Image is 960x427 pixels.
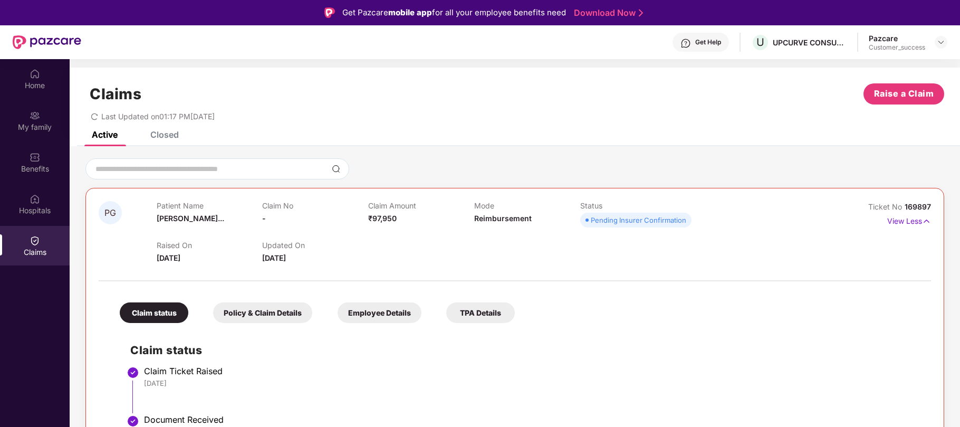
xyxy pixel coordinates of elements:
a: Download Now [574,7,640,18]
div: Policy & Claim Details [213,302,312,323]
span: [PERSON_NAME]... [157,214,224,223]
span: - [262,214,266,223]
img: svg+xml;base64,PHN2ZyB4bWxucz0iaHR0cDovL3d3dy53My5vcmcvMjAwMC9zdmciIHdpZHRoPSIxNyIgaGVpZ2h0PSIxNy... [922,215,931,227]
img: Stroke [639,7,643,18]
span: [DATE] [157,253,180,262]
p: Patient Name [157,201,263,210]
span: redo [91,112,98,121]
img: New Pazcare Logo [13,35,81,49]
div: Pazcare [869,33,925,43]
p: Claim Amount [368,201,474,210]
button: Raise a Claim [863,83,944,105]
div: [DATE] [144,378,920,388]
p: Updated On [262,241,368,250]
div: Closed [150,129,179,140]
div: Get Pazcare for all your employee benefits need [342,6,566,19]
p: Raised On [157,241,263,250]
p: Status [580,201,686,210]
strong: mobile app [388,7,432,17]
span: Reimbursement [474,214,532,223]
div: Customer_success [869,43,925,52]
span: Ticket No [868,202,905,211]
span: Raise a Claim [874,87,934,100]
img: svg+xml;base64,PHN2ZyBpZD0iU3RlcC1Eb25lLTMyeDMyIiB4bWxucz0iaHR0cDovL3d3dy53My5vcmcvMjAwMC9zdmciIH... [127,366,139,379]
div: Employee Details [338,302,421,323]
div: Active [92,129,118,140]
p: Mode [474,201,580,210]
img: svg+xml;base64,PHN2ZyBpZD0iSGVscC0zMngzMiIgeG1sbnM9Imh0dHA6Ly93d3cudzMub3JnLzIwMDAvc3ZnIiB3aWR0aD... [680,38,691,49]
img: svg+xml;base64,PHN2ZyBpZD0iSG9zcGl0YWxzIiB4bWxucz0iaHR0cDovL3d3dy53My5vcmcvMjAwMC9zdmciIHdpZHRoPS... [30,194,40,204]
div: Pending Insurer Confirmation [591,215,686,225]
img: svg+xml;base64,PHN2ZyBpZD0iRHJvcGRvd24tMzJ4MzIiIHhtbG5zPSJodHRwOi8vd3d3LnczLm9yZy8yMDAwL3N2ZyIgd2... [937,38,945,46]
p: Claim No [262,201,368,210]
p: View Less [887,213,931,227]
span: ₹97,950 [368,214,397,223]
span: U [756,36,764,49]
div: UPCURVE CONSUMER TECHNOLOGIES PRIVATE LIMITED [773,37,847,48]
img: svg+xml;base64,PHN2ZyBpZD0iQmVuZWZpdHMiIHhtbG5zPSJodHRwOi8vd3d3LnczLm9yZy8yMDAwL3N2ZyIgd2lkdGg9Ij... [30,152,40,163]
span: 169897 [905,202,931,211]
span: Last Updated on 01:17 PM[DATE] [101,112,215,121]
img: svg+xml;base64,PHN2ZyBpZD0iSG9tZSIgeG1sbnM9Imh0dHA6Ly93d3cudzMub3JnLzIwMDAvc3ZnIiB3aWR0aD0iMjAiIG... [30,69,40,79]
img: Logo [324,7,335,18]
img: svg+xml;base64,PHN2ZyBpZD0iQ2xhaW0iIHhtbG5zPSJodHRwOi8vd3d3LnczLm9yZy8yMDAwL3N2ZyIgd2lkdGg9IjIwIi... [30,235,40,246]
div: Claim Ticket Raised [144,366,920,376]
div: Document Received [144,414,920,425]
img: svg+xml;base64,PHN2ZyBpZD0iU2VhcmNoLTMyeDMyIiB4bWxucz0iaHR0cDovL3d3dy53My5vcmcvMjAwMC9zdmciIHdpZH... [332,165,340,173]
h1: Claims [90,85,141,103]
span: [DATE] [262,253,286,262]
div: Get Help [695,38,721,46]
h2: Claim status [130,341,920,359]
span: PG [104,208,116,217]
img: svg+xml;base64,PHN2ZyB3aWR0aD0iMjAiIGhlaWdodD0iMjAiIHZpZXdCb3g9IjAgMCAyMCAyMCIgZmlsbD0ibm9uZSIgeG... [30,110,40,121]
div: TPA Details [446,302,515,323]
div: Claim status [120,302,188,323]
